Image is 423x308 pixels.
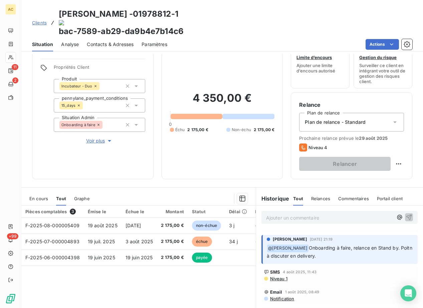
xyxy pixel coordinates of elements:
[255,239,266,244] span: +19 j
[267,245,308,252] span: @ [PERSON_NAME]
[29,196,48,201] span: En cours
[305,119,366,125] span: Plan de relance - Standard
[192,209,221,214] div: Statut
[88,223,118,228] span: 19 août 2025
[291,37,350,88] button: Limite d’encoursAjouter une limite d’encours autorisé
[187,127,208,133] span: 2 175,00 €
[175,127,185,133] span: Échu
[192,221,221,231] span: non-échue
[87,41,134,48] span: Contacts & Adresses
[299,135,404,141] span: Prochaine relance prévue le
[5,293,16,304] img: Logo LeanPay
[192,237,212,247] span: échue
[161,222,184,229] span: 2 175,00 €
[310,237,333,241] span: [DATE] 21:19
[254,127,275,133] span: 2 175,00 €
[311,196,330,201] span: Relances
[296,55,332,60] span: Limite d’encours
[126,209,153,214] div: Échue le
[359,135,388,141] span: 29 août 2025
[61,41,79,48] span: Analyse
[229,209,247,214] div: Délai
[354,37,412,88] button: Gestion du risqueSurveiller ce client en intégrant votre outil de gestion des risques client.
[170,91,275,111] h2: 4 350,00 €
[232,127,251,133] span: Non-échu
[25,255,80,260] span: F-2025-06-000004398
[267,245,414,259] span: Onboarding à faire, relance en Stand by. Poitn à discuter en delivery.
[270,269,280,275] span: SMS
[293,196,303,201] span: Tout
[61,123,95,127] span: Onboarding à faire
[229,239,238,244] span: 34 j
[32,19,47,26] a: Clients
[142,41,167,48] span: Paramètres
[255,209,276,214] div: Retard
[161,254,184,261] span: 2 175,00 €
[126,223,141,228] span: [DATE]
[70,209,76,215] span: 3
[54,137,145,144] button: Voir plus
[59,20,184,25] img: actions-icon.png
[255,223,265,228] span: -12 j
[5,4,16,15] div: AC
[5,79,16,89] a: 2
[161,209,184,214] div: Montant
[133,9,178,19] onoff-telecom-ce-phone-number-wrapper: 01978812-1
[99,83,105,89] input: Ajouter une valeur
[359,55,397,60] span: Gestion du risque
[359,63,407,84] span: Surveiller ce client en intégrant votre outil de gestion des risques client.
[126,255,153,260] span: 19 juin 2025
[59,8,184,37] h3: [PERSON_NAME] - bac-7589-ab29-da9b4e7b14c6
[338,196,369,201] span: Commentaires
[229,223,234,228] span: 3 j
[5,65,16,76] a: 11
[25,239,79,244] span: F-2025-07-000004893
[283,270,316,274] span: 4 août 2025, 11:43
[400,285,416,301] div: Open Intercom Messenger
[12,64,18,70] span: 11
[12,77,18,83] span: 2
[269,276,287,281] span: Niveau 1
[83,102,88,108] input: Ajouter une valeur
[56,196,66,201] span: Tout
[366,39,399,50] button: Actions
[308,145,327,150] span: Niveau 4
[270,289,282,295] span: Email
[86,137,113,144] span: Voir plus
[25,223,79,228] span: F-2025-08-000005409
[25,209,80,215] div: Pièces comptables
[299,101,404,109] h6: Relance
[88,255,115,260] span: 19 juin 2025
[377,196,403,201] span: Portail client
[296,63,344,73] span: Ajouter une limite d’encours autorisé
[192,253,212,263] span: payée
[161,238,184,245] span: 2 175,00 €
[126,239,153,244] span: 3 août 2025
[269,296,294,301] span: Notification
[7,233,18,239] span: +99
[273,236,307,242] span: [PERSON_NAME]
[61,103,75,107] span: 15_days
[88,209,118,214] div: Émise le
[32,20,47,25] span: Clients
[299,157,391,171] button: Relancer
[74,196,90,201] span: Graphe
[256,195,289,203] h6: Historique
[61,84,92,88] span: Incubateur - Duo
[285,290,320,294] span: 1 août 2025, 08:49
[169,121,172,127] span: 0
[54,64,145,74] span: Propriétés Client
[88,239,115,244] span: 19 juil. 2025
[102,122,108,128] input: Ajouter une valeur
[32,41,53,48] span: Situation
